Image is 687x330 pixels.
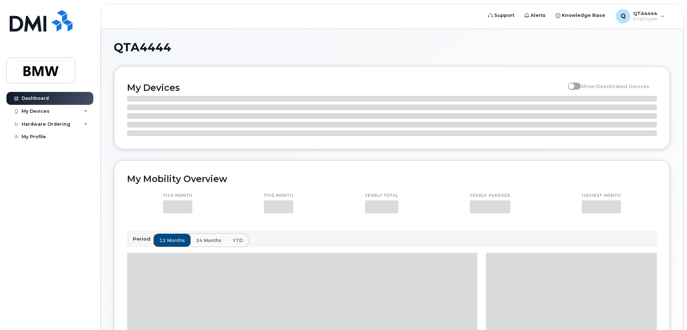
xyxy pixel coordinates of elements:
p: This month [264,193,293,199]
span: YTD [233,237,243,244]
h2: My Mobility Overview [127,173,657,184]
p: This month [163,193,192,199]
p: Period [133,236,153,242]
span: QTA4444 [114,42,171,53]
p: Yearly average [470,193,510,199]
input: Show Deactivated Devices [568,79,574,85]
p: Highest month [582,193,621,199]
h2: My Devices [127,82,564,93]
span: 24 months [196,237,221,244]
span: Show Deactivated Devices [581,83,649,89]
p: Yearly total [365,193,398,199]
